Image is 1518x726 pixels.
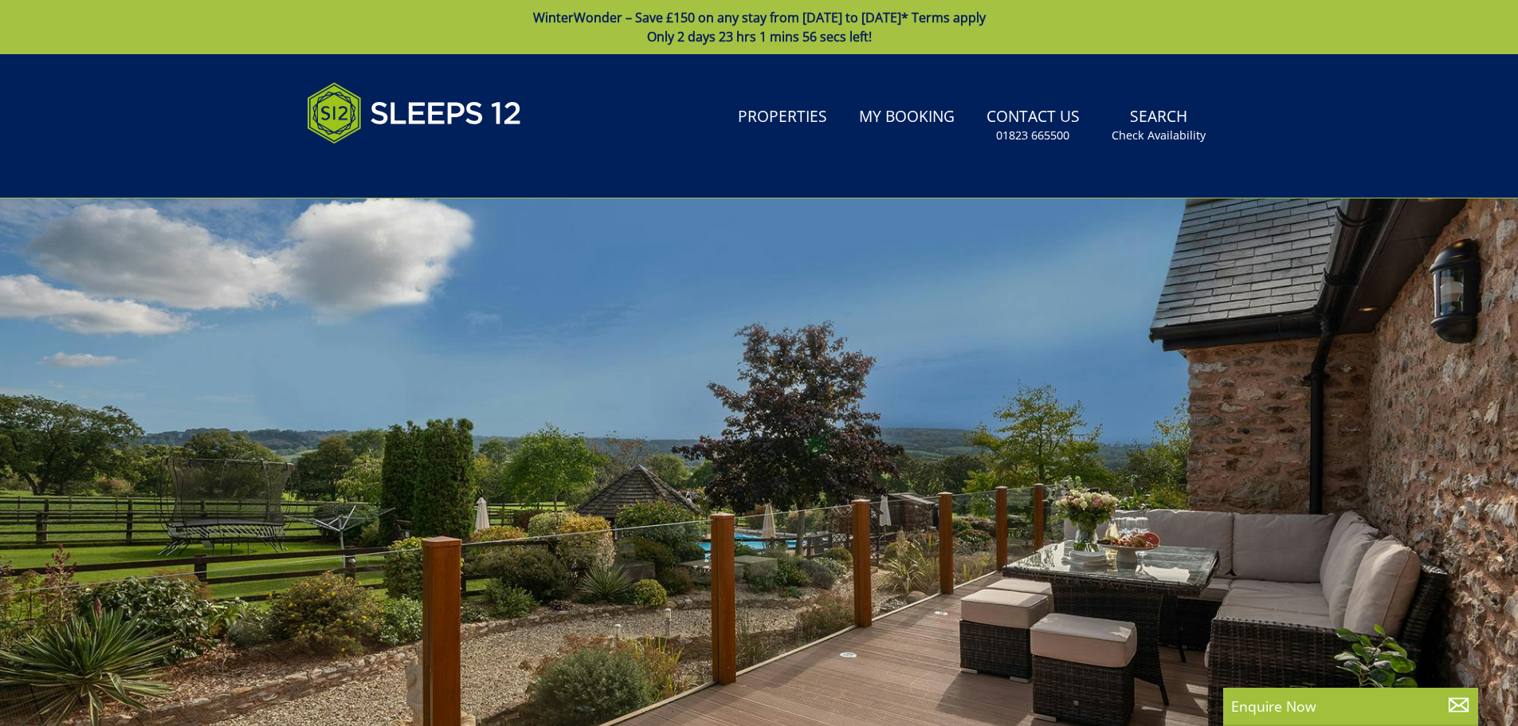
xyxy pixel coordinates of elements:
[853,100,961,135] a: My Booking
[647,28,872,45] span: Only 2 days 23 hrs 1 mins 56 secs left!
[980,100,1086,151] a: Contact Us01823 665500
[1105,100,1212,151] a: SearchCheck Availability
[732,100,834,135] a: Properties
[307,73,522,153] img: Sleeps 12
[1231,696,1470,716] p: Enquire Now
[996,128,1069,143] small: 01823 665500
[1112,128,1206,143] small: Check Availability
[299,163,466,176] iframe: Customer reviews powered by Trustpilot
